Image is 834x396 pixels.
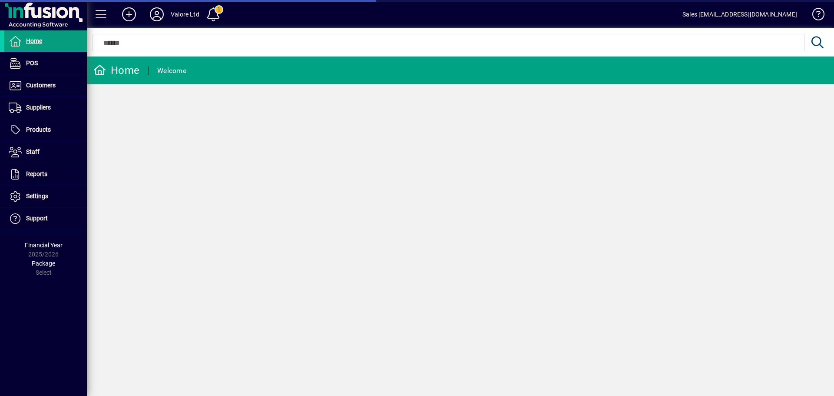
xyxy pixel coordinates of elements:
span: Staff [26,148,40,155]
span: Customers [26,82,56,89]
span: Financial Year [25,242,63,249]
a: Settings [4,186,87,207]
button: Profile [143,7,171,22]
span: Reports [26,170,47,177]
span: Suppliers [26,104,51,111]
a: Support [4,208,87,230]
a: POS [4,53,87,74]
div: Valore Ltd [171,7,199,21]
a: Suppliers [4,97,87,119]
span: Home [26,37,42,44]
span: Support [26,215,48,222]
button: Add [115,7,143,22]
div: Home [93,63,139,77]
div: Welcome [157,64,186,78]
a: Reports [4,163,87,185]
a: Knowledge Base [806,2,823,30]
a: Customers [4,75,87,97]
a: Staff [4,141,87,163]
span: Products [26,126,51,133]
div: Sales [EMAIL_ADDRESS][DOMAIN_NAME] [682,7,797,21]
a: Products [4,119,87,141]
span: Settings [26,193,48,200]
span: POS [26,60,38,67]
span: Package [32,260,55,267]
